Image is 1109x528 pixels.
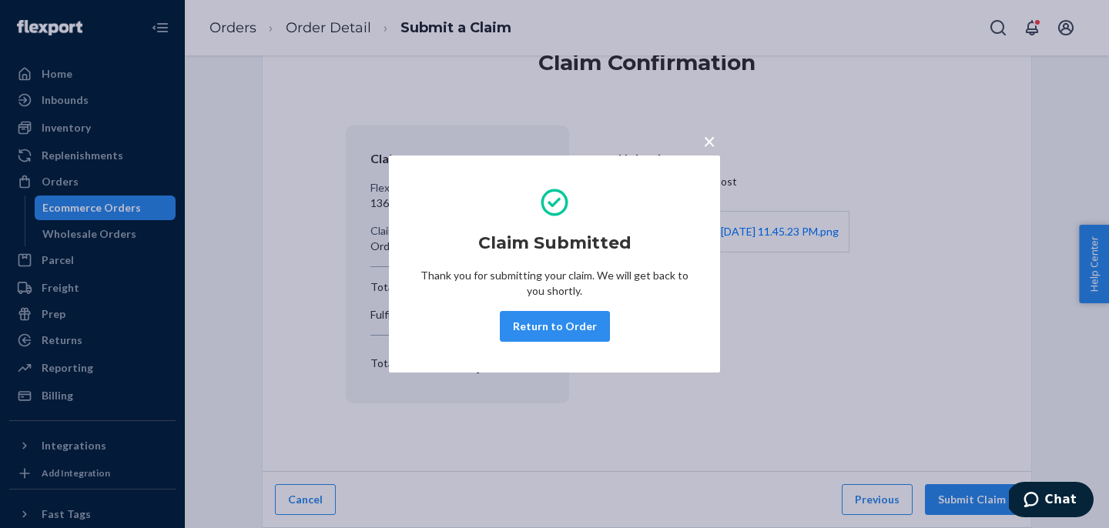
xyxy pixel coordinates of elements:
[1009,482,1094,520] iframe: Opens a widget where you can chat to one of our agents
[703,128,715,154] span: ×
[500,311,610,342] button: Return to Order
[420,268,689,299] p: Thank you for submitting your claim. We will get back to you shortly.
[478,231,632,256] h2: Claim Submitted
